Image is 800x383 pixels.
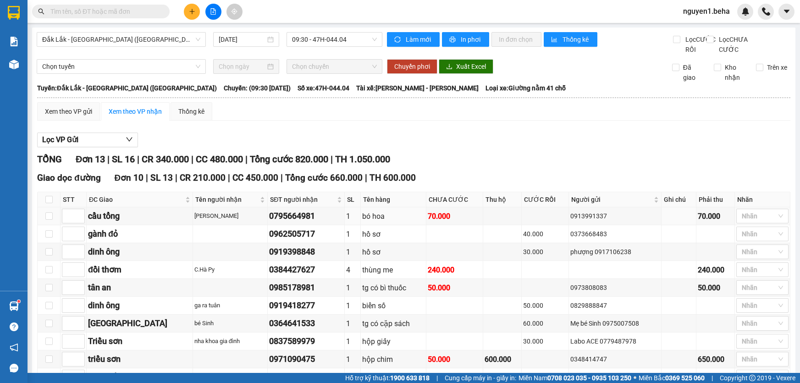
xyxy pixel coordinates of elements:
td: nha khoa gia đình [193,333,268,350]
span: Tên người nhận [195,194,259,205]
span: Kho nhận [721,62,749,83]
td: Minh Hảo [193,207,268,225]
div: 40.000 [428,372,482,383]
span: | [245,154,248,165]
span: | [281,172,283,183]
strong: 0708 023 035 - 0935 103 250 [547,374,631,382]
span: Lọc VP Gửi [42,134,78,145]
div: ga ra tuân [194,301,266,310]
div: 0913991337 [570,211,660,221]
span: Trên xe [763,62,791,72]
span: copyright [749,375,756,381]
td: bé Sinh [193,315,268,333]
span: Đắk Lắk - Phú Yên (SC) [42,33,200,46]
span: Lọc CƯỚC RỒI [682,34,717,55]
img: warehouse-icon [9,301,19,311]
span: In phơi [461,34,482,44]
div: bé Sinh [194,319,266,328]
span: download [446,63,452,71]
div: 240.000 [698,264,733,276]
div: 1 [346,300,359,311]
input: Tìm tên, số ĐT hoặc mã đơn [50,6,159,17]
th: CƯỚC RỒI [522,192,569,207]
div: 50.000 [698,282,733,294]
div: dinh ông [88,299,191,312]
td: 0971090475 [268,350,345,368]
button: Lọc VP Gửi [37,133,138,147]
td: 0364641533 [268,315,345,333]
img: phone-icon [762,7,770,16]
span: | [331,154,333,165]
span: aim [231,8,237,15]
span: message [10,364,18,372]
button: caret-down [778,4,794,20]
button: file-add [205,4,221,20]
button: Chuyển phơi [387,59,437,74]
th: Thu hộ [483,192,522,207]
span: CR 210.000 [180,172,226,183]
span: Thống kê [563,34,590,44]
img: warehouse-icon [9,60,19,69]
div: [GEOGRAPHIC_DATA] [88,317,191,330]
span: Làm mới [406,34,432,44]
div: thùng giấy [362,372,425,383]
div: 30.000 [523,336,567,346]
span: | [712,373,713,383]
span: Số xe: 47H-044.04 [298,83,349,93]
div: bó hoa [362,211,425,222]
div: 0373668483 [570,229,660,239]
th: Tên hàng [361,192,426,207]
div: phượng 0917106238 [570,247,660,257]
span: Chuyến: (09:30 [DATE]) [224,83,291,93]
img: solution-icon [9,37,19,46]
span: Đơn 13 [76,154,105,165]
div: 1 [346,354,359,365]
button: downloadXuất Excel [439,59,493,74]
span: SL 16 [112,154,135,165]
div: 4 [346,264,359,276]
div: gành đỏ [88,228,191,240]
span: 09:30 - 47H-044.04 [292,33,377,46]
div: 1 [346,318,359,329]
span: SL 13 [150,172,173,183]
span: Hỗ trợ kỹ thuật: [345,373,430,383]
td: 0919418277 [268,297,345,315]
td: 0985178981 [268,279,345,297]
span: Loại xe: Giường nằm 41 chỗ [486,83,566,93]
div: 600.000 [485,354,520,365]
span: Chọn chuyến [292,60,377,73]
span: TH 1.050.000 [335,154,390,165]
span: nguyen1.beha [676,6,737,17]
div: Xem theo VP nhận [109,106,162,117]
sup: 1 [17,300,20,303]
span: Miền Bắc [639,373,705,383]
span: Tổng cước 820.000 [250,154,328,165]
div: Mẹ bé Sinh 0975007508 [570,318,660,328]
div: hồ sơ [362,228,425,240]
div: 0384427627 [269,263,343,276]
div: 1 [346,246,359,258]
span: | [146,172,148,183]
input: Chọn ngày [219,61,265,72]
span: Tổng cước 660.000 [285,172,363,183]
input: 14/10/2025 [219,34,265,44]
div: 50.000 [523,300,567,311]
div: Triều sơn [88,335,191,348]
div: Thống kê [178,106,204,117]
strong: 1900 633 818 [390,374,430,382]
span: notification [10,343,18,352]
span: Cung cấp máy in - giấy in: [445,373,516,383]
span: question-circle [10,322,18,331]
span: ⚪️ [634,376,636,380]
div: thùng me [362,264,425,276]
span: file-add [210,8,216,15]
div: hồ sơ [362,246,425,258]
td: 0837589979 [268,333,345,350]
div: Nhãn [737,194,788,205]
div: hộp chim [362,354,425,365]
div: 40.000 [698,372,733,383]
img: logo-vxr [8,6,20,20]
div: 0837589979 [269,335,343,348]
span: CC 480.000 [196,154,243,165]
div: 60.000 [523,318,567,328]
